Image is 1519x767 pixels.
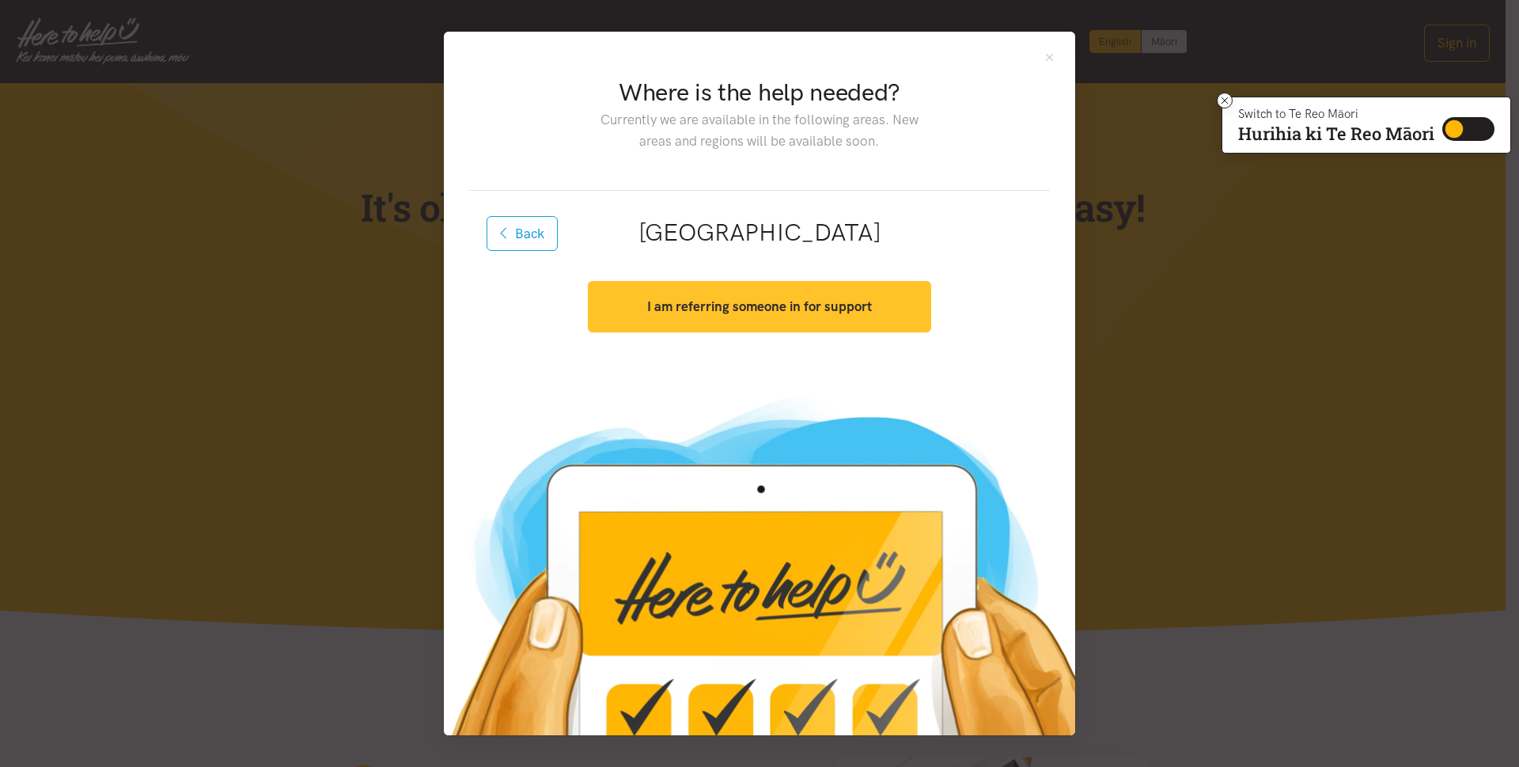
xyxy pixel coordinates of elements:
[588,76,930,109] h2: Where is the help needed?
[588,281,930,332] button: I am referring someone in for support
[1238,109,1434,119] p: Switch to Te Reo Māori
[588,109,930,152] p: Currently we are available in the following areas. New areas and regions will be available soon.
[494,216,1025,249] h2: [GEOGRAPHIC_DATA]
[647,298,872,314] strong: I am referring someone in for support
[487,216,558,251] button: Back
[1238,127,1434,141] p: Hurihia ki Te Reo Māori
[1043,51,1056,64] button: Close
